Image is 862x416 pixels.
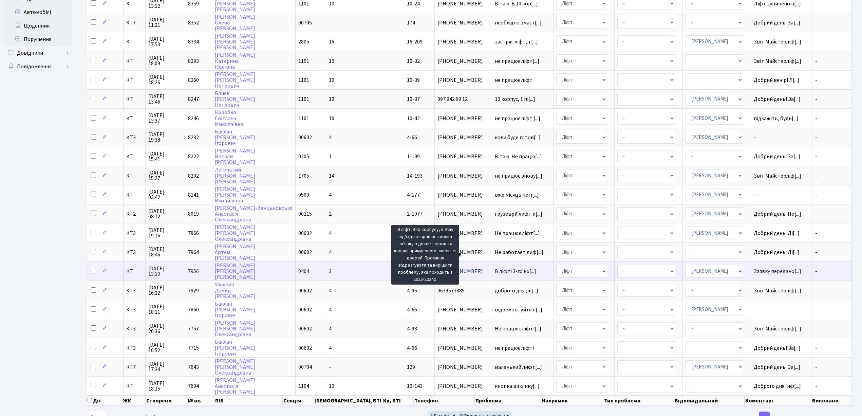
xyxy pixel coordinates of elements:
[3,5,71,19] a: Автомобілі
[214,396,282,406] th: ПІБ
[407,115,420,122] span: 10-42
[815,38,817,46] span: -
[754,363,800,371] span: Добрий день. За[...]
[475,396,541,406] th: Проблема
[815,363,817,371] span: -
[148,132,182,143] span: [DATE] 19:38
[437,173,489,179] span: [PHONE_NUMBER]
[495,345,551,351] span: не працює ліфт!
[298,134,312,141] span: 00602
[754,38,801,46] span: Звіт Майстерліф[...]
[148,17,182,28] span: [DATE] 11:21
[126,192,143,198] span: КТ
[188,134,199,141] span: 8232
[754,57,801,65] span: Звіт Майстерліф[...]
[495,172,542,180] span: не працює знову[...]
[437,77,489,83] span: [PHONE_NUMBER]
[188,210,199,218] span: 8019
[298,268,309,275] span: 0404
[437,231,489,236] span: [PHONE_NUMBER]
[495,210,542,218] span: грузоврй лифт и[...]
[407,57,420,65] span: 10-32
[329,363,331,371] span: -
[754,307,809,312] span: -
[188,325,199,332] span: 7757
[215,13,255,32] a: [PERSON_NAME]Олена[PERSON_NAME]
[126,307,143,312] span: КТ3
[126,20,143,25] span: КТ7
[283,396,314,406] th: Секція
[298,76,309,84] span: 1101
[329,287,332,294] span: 4
[329,230,332,237] span: 4
[188,191,199,199] span: 8141
[215,224,255,243] a: [PERSON_NAME][PERSON_NAME]Олександрівна
[298,230,312,237] span: 00602
[495,57,539,65] span: не працює ліфт[...]
[188,287,199,294] span: 7929
[495,95,535,103] span: 10 корпус, 1 пі[...]
[148,228,182,238] span: [DATE] 19:16
[811,396,852,406] th: Виконано
[815,153,817,160] span: -
[215,358,255,377] a: [PERSON_NAME][PERSON_NAME]Олександрівна
[188,76,199,84] span: 8260
[126,77,143,83] span: КТ
[215,281,255,300] a: УльяничДемид[PERSON_NAME]
[298,57,309,65] span: 1101
[215,128,255,147] a: Баклан[PERSON_NAME]Ігорович
[754,115,799,122] span: підкажіть, будь[...]
[391,225,459,285] div: В ліфті 3-го корпусу, в 3-му під'їзді не працює кнопка зв'язку з диспетчером та кнопка примусовог...
[495,191,539,199] span: вже місяць не п[...]
[437,269,489,274] span: [PHONE_NUMBER]
[215,204,293,223] a: [PERSON_NAME]-ВенцьковськаАнастасіяОлександрівна
[815,115,817,122] span: -
[188,363,199,371] span: 7643
[3,33,71,46] a: Порушення
[188,306,199,313] span: 7860
[329,249,332,256] span: 4
[437,383,489,389] span: [PHONE_NUMBER]
[148,304,182,315] span: [DATE] 18:11
[215,300,255,319] a: Баклан[PERSON_NAME]Ігорович
[188,153,199,160] span: 8222
[126,364,143,370] span: КТ7
[329,38,334,46] span: 16
[754,287,801,294] span: Звіт Майстерліф[...]
[815,382,817,390] span: -
[148,151,182,162] span: [DATE] 15:41
[754,95,801,103] span: Добрий день! За[...]
[215,377,255,396] a: [PERSON_NAME]Анастасія[PERSON_NAME]
[329,210,332,218] span: 2
[407,210,423,218] span: 2-1077
[148,285,182,296] span: [DATE] 16:12
[407,76,420,84] span: 10-39
[3,60,71,73] a: Повідомлення
[215,52,255,71] a: [PERSON_NAME]КатеринаЮріївна
[126,96,143,102] span: КТ
[188,38,199,46] span: 8334
[298,19,312,26] span: 00705
[754,192,809,198] span: -
[298,210,312,218] span: 00115
[126,250,143,255] span: КТ3
[495,382,540,390] span: кнопка виклику[...]
[187,396,215,406] th: № вх.
[188,230,199,237] span: 7966
[437,1,489,6] span: [PHONE_NUMBER]
[495,306,542,313] span: відремонтуйте л[...]
[298,172,309,180] span: 1705
[407,382,423,390] span: 10-143
[414,396,474,406] th: Телефон
[3,19,71,33] a: Щоденник
[215,319,255,338] a: [PERSON_NAME][PERSON_NAME]Олександрівна
[815,210,817,218] span: -
[329,115,334,122] span: 10
[754,344,801,352] span: Добрий день! За[...]
[298,287,312,294] span: 00602
[407,191,420,199] span: 4-177
[215,32,255,51] a: [PERSON_NAME][PERSON_NAME][PERSON_NAME]
[495,363,542,371] span: маленький лифт[...]
[126,1,143,6] span: КТ
[541,396,603,406] th: Напрямок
